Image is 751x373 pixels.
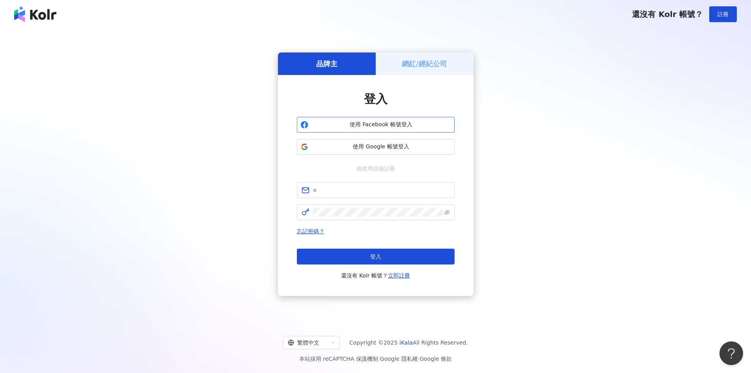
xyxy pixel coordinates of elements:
[402,59,447,69] h5: 網紅/經紀公司
[380,356,418,362] a: Google 隱私權
[297,117,455,133] button: 使用 Facebook 帳號登入
[444,210,450,215] span: eye-invisible
[418,356,420,362] span: |
[299,354,452,364] span: 本站採用 reCAPTCHA 保護機制
[370,253,381,260] span: 登入
[316,59,337,69] h5: 品牌主
[351,164,401,173] span: 或使用信箱註冊
[719,341,743,365] iframe: Help Scout Beacon - Open
[341,271,410,280] span: 還沒有 Kolr 帳號？
[297,228,324,234] a: 忘記密碼？
[717,11,729,17] span: 註冊
[709,6,737,22] button: 註冊
[388,272,410,279] a: 立即註冊
[419,356,452,362] a: Google 條款
[288,336,328,349] div: 繁體中文
[632,9,703,19] span: 還沒有 Kolr 帳號？
[297,139,455,155] button: 使用 Google 帳號登入
[399,339,413,346] a: iKala
[349,338,468,347] span: Copyright © 2025 All Rights Reserved.
[14,6,56,22] img: logo
[364,92,388,106] span: 登入
[297,249,455,264] button: 登入
[378,356,380,362] span: |
[311,121,451,129] span: 使用 Facebook 帳號登入
[311,143,451,151] span: 使用 Google 帳號登入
